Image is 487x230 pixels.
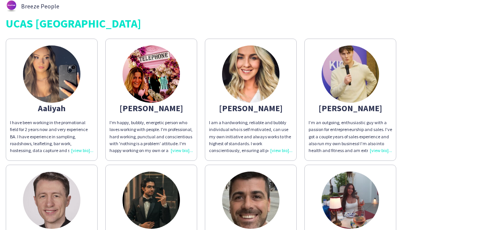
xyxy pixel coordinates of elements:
[322,45,379,103] img: thumb-67e15f334e839.jpeg
[6,0,17,12] img: thumb-62876bd588459.png
[109,105,193,112] div: [PERSON_NAME]
[23,172,80,229] img: thumb-61d64ebfaa69f.jpg
[21,3,59,10] span: Breeze People
[23,45,80,103] img: thumb-66bb497bcca7d.png
[309,119,392,154] div: I’m an outgoing, enthusiastic guy with a passion for entrepreneurship and sales. I’ve got a coupl...
[222,45,279,103] img: thumb-32178385-b85a-4472-947c-8fd21921e651.jpg
[6,18,481,29] div: UCAS [GEOGRAPHIC_DATA]
[222,172,279,229] img: thumb-650b1ccf5005c.jpeg
[209,119,293,154] div: I am a hardworking, reliable and bubbly individual who is self motivated, can use my own initiati...
[109,119,193,154] div: I'm happy, bubbly, energetic person who loves working with people. I'm professional, hard working...
[209,105,293,112] div: [PERSON_NAME]
[123,45,180,103] img: thumb-52fb83d5-674e-45a7-a0a0-37badb516e8e.jpg
[123,172,180,229] img: thumb-67f0e1e94923f.jpg
[10,119,93,154] div: I have been working in the promotional field for 2 years now and very experience BA. I have exper...
[10,105,93,112] div: Aaliyah
[322,172,379,229] img: thumb-6876214c066c1.jpeg
[309,105,392,112] div: [PERSON_NAME]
